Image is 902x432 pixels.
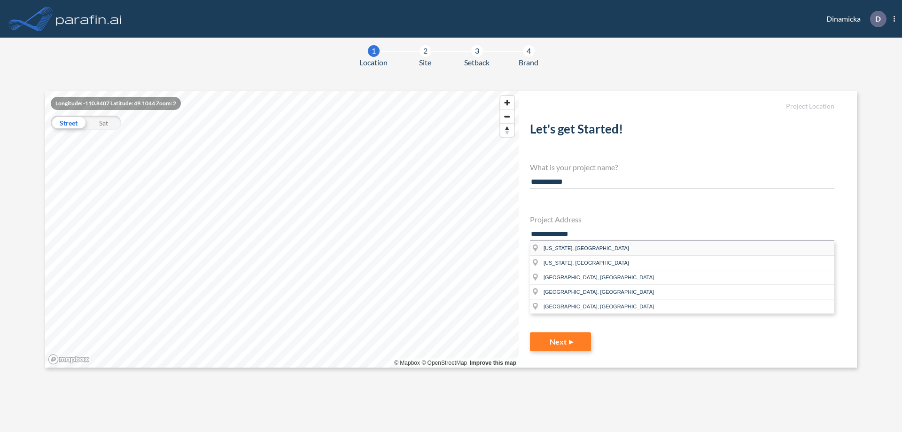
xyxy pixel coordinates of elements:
span: Site [419,57,431,68]
span: Location [359,57,388,68]
div: Longitude: -110.8407 Latitude: 49.1044 Zoom: 2 [51,97,181,110]
h2: Let's get Started! [530,122,834,140]
span: [GEOGRAPHIC_DATA], [GEOGRAPHIC_DATA] [544,289,654,295]
div: 4 [523,45,535,57]
p: D [875,15,881,23]
div: Sat [86,116,121,130]
h4: What is your project name? [530,163,834,172]
button: Reset bearing to north [500,123,514,137]
button: Zoom out [500,110,514,123]
span: Brand [519,57,538,68]
span: Reset bearing to north [500,124,514,137]
a: Improve this map [470,360,516,366]
div: 1 [368,45,380,57]
span: [GEOGRAPHIC_DATA], [GEOGRAPHIC_DATA] [544,275,654,280]
a: Mapbox [394,360,420,366]
div: 2 [420,45,431,57]
span: [GEOGRAPHIC_DATA], [GEOGRAPHIC_DATA] [544,304,654,309]
span: Zoom out [500,110,514,123]
a: OpenStreetMap [421,360,467,366]
canvas: Map [45,91,519,368]
h5: Project Location [530,102,834,110]
button: Next [530,332,591,351]
div: Dinamicka [812,11,895,27]
div: 3 [471,45,483,57]
a: Mapbox homepage [48,354,89,365]
img: logo [54,9,124,28]
div: Street [51,116,86,130]
h4: Project Address [530,215,834,224]
span: Setback [464,57,490,68]
span: [US_STATE], [GEOGRAPHIC_DATA] [544,260,629,266]
span: [US_STATE], [GEOGRAPHIC_DATA] [544,245,629,251]
button: Zoom in [500,96,514,110]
